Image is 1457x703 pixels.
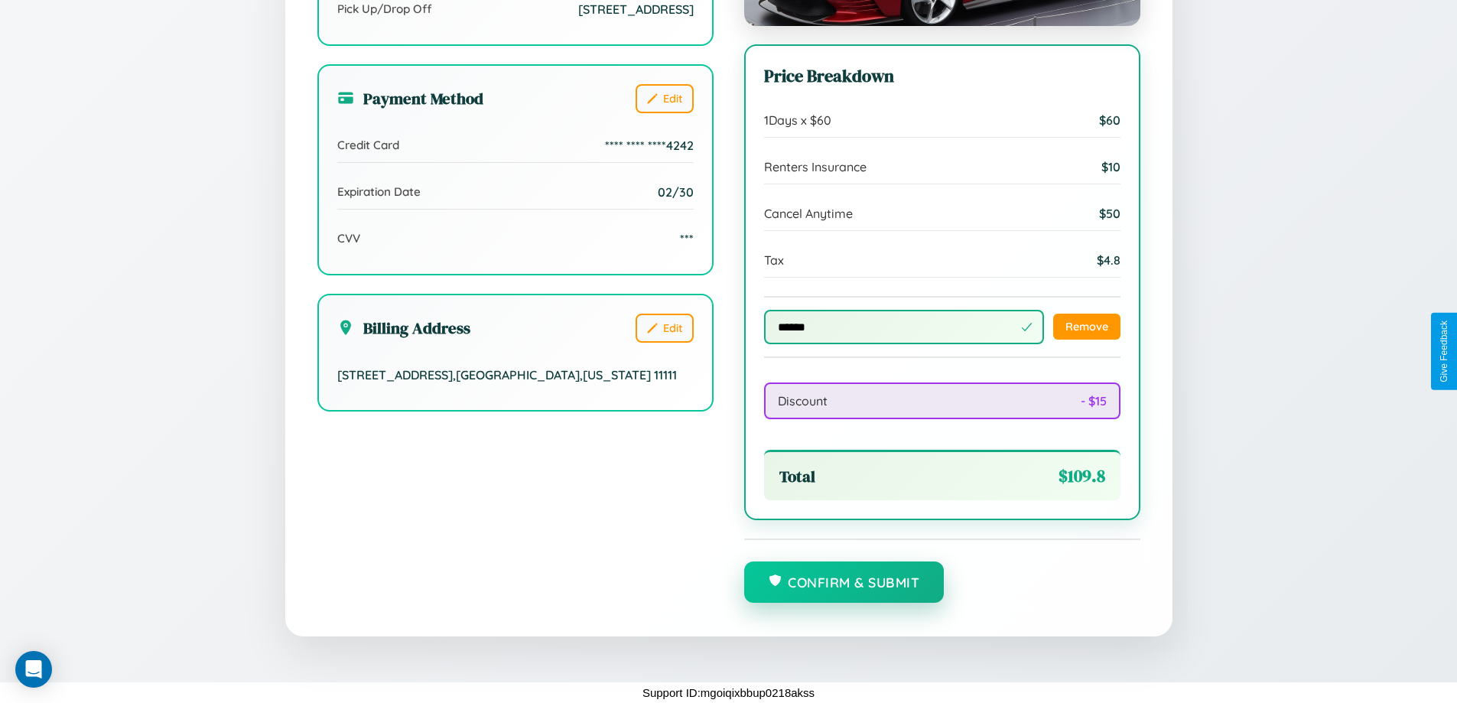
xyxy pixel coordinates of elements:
[1059,464,1105,488] span: $ 109.8
[658,184,694,200] span: 02/30
[779,465,815,487] span: Total
[642,682,815,703] p: Support ID: mgoiqixbbup0218akss
[337,184,421,199] span: Expiration Date
[764,112,831,128] span: 1 Days x $ 60
[337,138,399,152] span: Credit Card
[337,87,483,109] h3: Payment Method
[764,64,1120,88] h3: Price Breakdown
[764,252,784,268] span: Tax
[1099,112,1120,128] span: $ 60
[636,314,694,343] button: Edit
[1053,314,1120,340] button: Remove
[1099,206,1120,221] span: $ 50
[337,231,360,246] span: CVV
[337,2,432,16] span: Pick Up/Drop Off
[764,206,853,221] span: Cancel Anytime
[1081,393,1107,408] span: - $ 15
[337,367,677,382] span: [STREET_ADDRESS] , [GEOGRAPHIC_DATA] , [US_STATE] 11111
[1439,321,1449,382] div: Give Feedback
[1101,159,1120,174] span: $ 10
[764,159,867,174] span: Renters Insurance
[337,317,470,339] h3: Billing Address
[744,561,945,603] button: Confirm & Submit
[636,84,694,113] button: Edit
[15,651,52,688] div: Open Intercom Messenger
[578,2,694,17] span: [STREET_ADDRESS]
[1097,252,1120,268] span: $ 4.8
[778,393,828,408] span: Discount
